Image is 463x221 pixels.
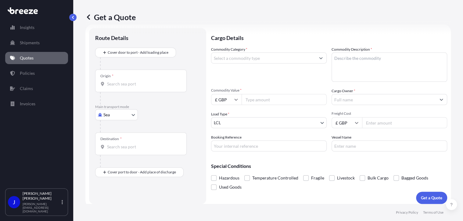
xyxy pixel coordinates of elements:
[95,48,176,57] button: Cover door to port - Add loading place
[108,49,168,56] span: Cover door to port - Add loading place
[401,173,428,183] span: Bagged Goods
[5,37,68,49] a: Shipments
[416,192,447,204] button: Get a Quote
[100,136,122,141] div: Destination
[20,85,33,92] p: Claims
[368,173,389,183] span: Bulk Cargo
[362,117,447,128] input: Enter amount
[332,140,447,151] input: Enter name
[95,167,184,177] button: Cover port to door - Add place of discharge
[20,40,40,46] p: Shipments
[436,94,447,105] button: Show suggestions
[5,98,68,110] a: Invoices
[421,195,442,201] p: Get a Quote
[100,74,113,78] div: Origin
[332,94,436,105] input: Full name
[423,210,443,215] a: Terms of Use
[5,21,68,34] a: Insights
[107,144,179,150] input: Destination
[23,202,60,213] p: [PERSON_NAME][EMAIL_ADDRESS][DOMAIN_NAME]
[337,173,355,183] span: Livestock
[311,173,324,183] span: Fragile
[5,82,68,95] a: Claims
[107,81,179,87] input: Origin
[214,120,221,126] span: LCL
[95,34,128,42] p: Route Details
[20,101,35,107] p: Invoices
[108,169,176,175] span: Cover port to door - Add place of discharge
[211,134,242,140] label: Booking Reference
[211,46,247,53] label: Commodity Category
[13,199,15,205] span: J
[5,67,68,79] a: Policies
[211,28,447,46] p: Cargo Details
[332,111,447,116] span: Freight Cost
[252,173,298,183] span: Temperature Controlled
[211,88,327,93] span: Commodity Value
[20,24,34,31] p: Insights
[85,12,136,22] p: Get a Quote
[396,210,418,215] a: Privacy Policy
[20,70,35,76] p: Policies
[211,140,327,151] input: Your internal reference
[23,191,60,201] p: [PERSON_NAME] [PERSON_NAME]
[211,164,447,168] p: Special Conditions
[5,52,68,64] a: Quotes
[332,134,351,140] label: Vessel Name
[219,183,242,192] span: Used Goods
[219,173,239,183] span: Hazardous
[211,111,229,117] span: Load Type
[332,46,372,53] label: Commodity Description
[211,53,315,63] input: Select a commodity type
[315,53,326,63] button: Show suggestions
[95,104,200,109] p: Main transport mode
[332,88,355,94] label: Cargo Owner
[95,109,138,120] button: Select transport
[242,94,327,105] input: Type amount
[211,117,327,128] button: LCL
[103,112,110,118] span: Sea
[20,55,34,61] p: Quotes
